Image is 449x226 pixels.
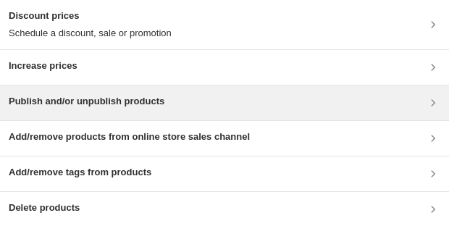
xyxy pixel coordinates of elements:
[9,94,164,109] h3: Publish and/or unpublish products
[9,59,77,73] h3: Increase prices
[9,165,151,180] h3: Add/remove tags from products
[9,9,172,23] h3: Discount prices
[9,201,80,215] h3: Delete products
[9,130,250,144] h3: Add/remove products from online store sales channel
[9,26,172,41] p: Schedule a discount, sale or promotion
